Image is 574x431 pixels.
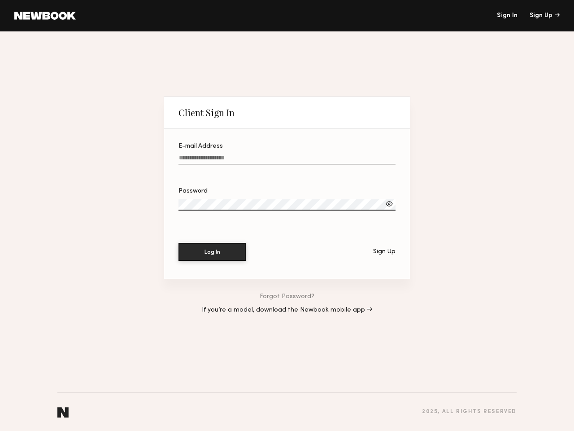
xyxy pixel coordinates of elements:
input: E-mail Address [178,154,396,165]
div: E-mail Address [178,143,396,150]
div: Client Sign In [178,107,235,118]
a: Sign In [497,13,517,19]
a: If you’re a model, download the Newbook mobile app → [202,307,372,313]
button: Log In [178,243,246,261]
input: Password [178,199,396,211]
div: 2025 , all rights reserved [422,409,517,415]
div: Sign Up [530,13,560,19]
div: Sign Up [373,249,396,255]
a: Forgot Password? [260,294,314,300]
div: Password [178,188,396,194]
